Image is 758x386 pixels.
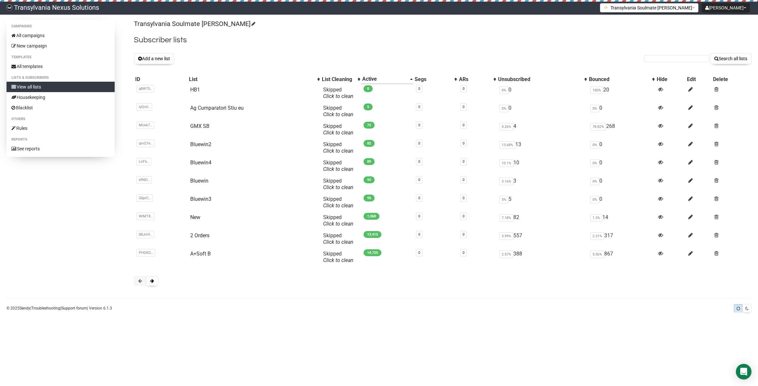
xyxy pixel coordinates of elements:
[7,103,115,113] a: Blacklist
[588,193,655,212] td: 0
[590,178,599,185] span: 0%
[463,196,465,200] a: 0
[499,178,513,185] span: 3.16%
[463,214,465,218] a: 0
[710,53,751,64] button: Search all lists
[418,214,420,218] a: 0
[364,122,375,129] span: 72
[364,195,375,201] span: 95
[135,76,186,83] div: ID
[463,141,465,145] a: 0
[364,140,375,147] span: 82
[7,22,115,30] li: Campaigns
[499,87,508,94] span: 0%
[7,41,115,51] a: New campaign
[590,123,606,131] span: 78.82%
[686,75,711,84] th: Edit: No sort applied, sorting is disabled
[323,148,353,154] a: Click to clean
[499,159,513,167] span: 10.1%
[590,159,599,167] span: 0%
[418,178,420,182] a: 0
[323,257,353,263] a: Click to clean
[323,159,353,172] span: Skipped
[588,175,655,193] td: 0
[136,194,153,202] span: G0prC..
[499,105,508,112] span: 0%
[323,184,353,190] a: Click to clean
[364,213,379,220] span: 1,060
[588,139,655,157] td: 0
[497,175,588,193] td: 3
[713,76,750,83] div: Delete
[657,76,684,83] div: Hide
[497,212,588,230] td: 82
[136,176,152,184] span: 6fNEI..
[499,141,515,149] span: 13.68%
[323,239,353,245] a: Click to clean
[323,166,353,172] a: Click to clean
[418,251,420,255] a: 0
[190,214,200,220] a: New
[364,158,375,165] span: 89
[590,232,604,240] span: 2.31%
[588,84,655,102] td: 20
[136,231,154,238] span: 08Jm9..
[362,76,407,82] div: Active
[499,123,513,131] span: 5.26%
[497,230,588,248] td: 557
[7,305,112,312] p: © 2025 | | | Version 6.1.3
[136,158,151,165] span: LirF6..
[323,251,353,263] span: Skipped
[463,159,465,164] a: 0
[418,87,420,91] a: 0
[190,251,211,257] a: A+Soft B
[418,196,420,200] a: 0
[190,105,244,111] a: Ag Cumparatori Stiu eu
[604,5,609,10] img: 1.png
[590,105,599,112] span: 0%
[364,85,373,92] span: 0
[361,75,413,84] th: Active: Ascending sort applied, activate to apply a descending sort
[418,123,420,127] a: 0
[418,159,420,164] a: 0
[364,176,375,183] span: 92
[7,61,115,72] a: All templates
[655,75,686,84] th: Hide: No sort applied, sorting is disabled
[712,75,751,84] th: Delete: No sort applied, sorting is disabled
[7,53,115,61] li: Templates
[415,76,451,83] div: Segs
[190,196,211,202] a: Bluewin3
[499,196,508,203] span: 5%
[31,306,60,310] a: Troubleshooting
[463,87,465,91] a: 0
[323,87,353,99] span: Skipped
[497,139,588,157] td: 13
[364,103,373,110] span: 5
[463,232,465,237] a: 0
[687,76,710,83] div: Edit
[7,74,115,82] li: Lists & subscribers
[413,75,458,84] th: Segs: No sort applied, activate to apply an ascending sort
[134,53,174,64] button: Add a new list
[7,82,115,92] a: View all lists
[497,193,588,212] td: 5
[189,76,314,83] div: List
[323,141,353,154] span: Skipped
[499,232,513,240] span: 3.99%
[497,102,588,120] td: 0
[589,76,649,83] div: Bounced
[7,30,115,41] a: All campaigns
[588,102,655,120] td: 0
[588,248,655,266] td: 867
[463,123,465,127] a: 0
[136,85,154,92] span: q8W75..
[497,120,588,139] td: 4
[590,196,599,203] span: 0%
[136,249,155,256] span: PHDXQ..
[136,140,155,147] span: qmQTe..
[463,251,465,255] a: 0
[323,232,353,245] span: Skipped
[497,157,588,175] td: 10
[136,121,154,129] span: MUx67..
[458,75,497,84] th: ARs: No sort applied, activate to apply an ascending sort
